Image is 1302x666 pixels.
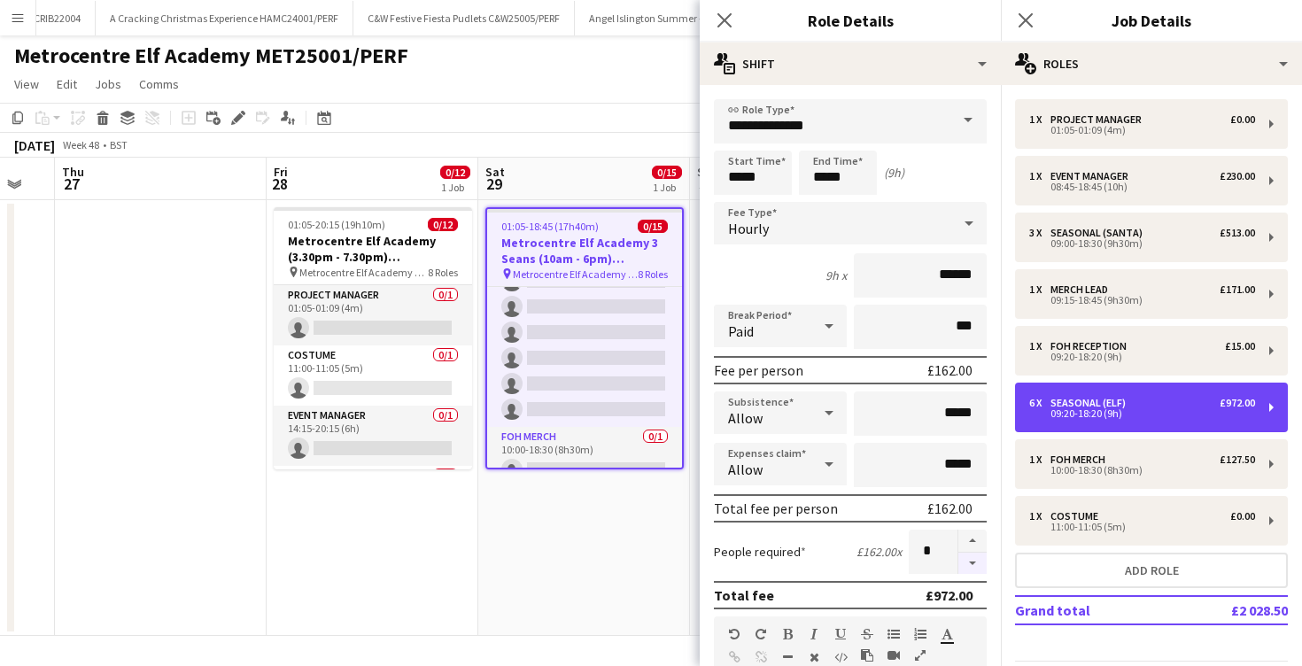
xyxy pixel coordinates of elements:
h3: Metrocentre Elf Academy (3.30pm - 7.30pm) MET25001/PERF [274,233,472,265]
span: Thu [62,164,84,180]
span: 28 [271,174,288,194]
app-job-card: 01:05-18:45 (17h40m)0/15Metrocentre Elf Academy 3 Seans (10am - 6pm) MET25001/PERF Metrocentre El... [485,207,684,469]
h1: Metrocentre Elf Academy MET25001/PERF [14,43,408,69]
div: 1 x [1029,283,1050,296]
div: 1 Job [441,181,469,194]
a: Comms [132,73,186,96]
div: 3 x [1029,227,1050,239]
div: Seasonal (Elf) [1050,397,1133,409]
div: [DATE] [14,136,55,154]
app-job-card: 01:05-20:15 (19h10m)0/12Metrocentre Elf Academy (3.30pm - 7.30pm) MET25001/PERF Metrocentre Elf A... [274,207,472,469]
button: A Cracking Christmas Experience HAMC24001/PERF [96,1,353,35]
div: Total fee [714,586,774,604]
app-card-role: Seasonal (Santa)0/2 [274,466,472,552]
span: Comms [139,76,179,92]
app-card-role: Event Manager0/114:15-20:15 (6h) [274,406,472,466]
button: Undo [728,627,740,641]
div: 08:45-18:45 (10h) [1029,182,1255,191]
div: Shift [700,43,1001,85]
div: 09:15-18:45 (9h30m) [1029,296,1255,305]
div: Seasonal (Santa) [1050,227,1150,239]
div: £162.00 x [856,544,902,560]
button: Ordered List [914,627,926,641]
span: Jobs [95,76,121,92]
button: Fullscreen [914,648,926,662]
div: £972.00 [926,586,973,604]
span: 0/15 [638,220,668,233]
button: Redo [755,627,767,641]
div: 10:00-18:30 (8h30m) [1029,466,1255,475]
div: 1 x [1029,453,1050,466]
span: 29 [483,174,505,194]
span: 30 [694,174,718,194]
span: 27 [59,174,84,194]
div: £0.00 [1230,510,1255,523]
div: £972.00 [1220,397,1255,409]
span: Edit [57,76,77,92]
span: 8 Roles [428,266,458,279]
app-card-role: Costume0/111:00-11:05 (5m) [274,345,472,406]
app-card-role: Project Manager0/101:05-01:09 (4m) [274,285,472,345]
app-card-role: FOH Merch0/110:00-18:30 (8h30m) [487,427,682,487]
div: 6 x [1029,397,1050,409]
div: £513.00 [1220,227,1255,239]
button: Horizontal Line [781,650,794,664]
div: £15.00 [1225,340,1255,352]
span: 8 Roles [638,267,668,281]
a: Jobs [88,73,128,96]
button: Decrease [958,553,987,575]
div: 9h x [825,267,847,283]
span: 0/12 [440,166,470,179]
button: Underline [834,627,847,641]
div: £0.00 [1230,113,1255,126]
span: 0/12 [428,218,458,231]
span: Metrocentre Elf Academy MET25001/PERF [513,267,638,281]
div: FOH Merch [1050,453,1112,466]
span: Sun [697,164,718,180]
td: £2 028.50 [1176,596,1288,624]
span: Hourly [728,220,769,237]
button: C&W Festive Fiesta Pudlets C&W25005/PERF [353,1,575,35]
span: Paid [728,322,754,340]
button: Paste as plain text [861,648,873,662]
button: Increase [958,530,987,553]
app-card-role: Seasonal (Elf)0/609:20-18:20 (9h) [487,238,682,427]
div: £162.00 [927,499,973,517]
button: Italic [808,627,820,641]
span: Sat [485,164,505,180]
div: Event Manager [1050,170,1135,182]
a: Edit [50,73,84,96]
div: 09:20-18:20 (9h) [1029,352,1255,361]
div: £162.00 [927,361,973,379]
button: Bold [781,627,794,641]
div: 09:00-18:30 (9h30m) [1029,239,1255,248]
div: 09:20-18:20 (9h) [1029,409,1255,418]
div: (9h) [884,165,904,181]
div: Costume [1050,510,1105,523]
div: Merch Lead [1050,283,1115,296]
div: £230.00 [1220,170,1255,182]
div: 1 x [1029,340,1050,352]
button: Angel Islington Summer - ELA25002, ELA25003, ELA25004/PERF [575,1,883,35]
span: Week 48 [58,138,103,151]
button: Unordered List [887,627,900,641]
div: 1 x [1029,113,1050,126]
div: 1 Job [653,181,681,194]
div: £127.50 [1220,453,1255,466]
span: Fri [274,164,288,180]
a: View [7,73,46,96]
span: 01:05-18:45 (17h40m) [501,220,599,233]
span: Allow [728,409,763,427]
div: Fee per person [714,361,803,379]
span: Allow [728,461,763,478]
div: BST [110,138,128,151]
div: Roles [1001,43,1302,85]
td: Grand total [1015,596,1176,624]
div: Project Manager [1050,113,1149,126]
div: 1 x [1029,170,1050,182]
h3: Metrocentre Elf Academy 3 Seans (10am - 6pm) MET25001/PERF [487,235,682,267]
div: £171.00 [1220,283,1255,296]
div: 1 x [1029,510,1050,523]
